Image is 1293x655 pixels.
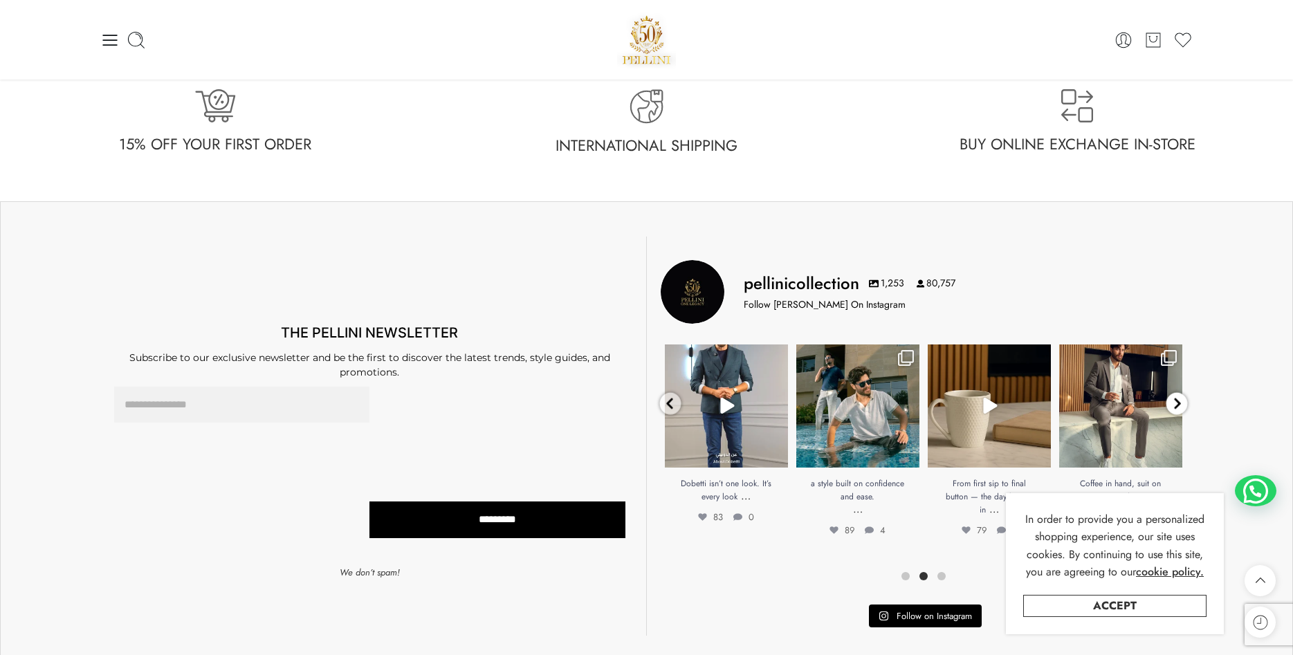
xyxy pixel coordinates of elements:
[741,488,751,504] a: …
[369,387,483,486] iframe: reCAPTCHA
[829,524,854,537] span: 89
[340,566,400,579] em: We don’t spam!
[917,277,955,290] span: 80,757
[997,524,1017,537] span: 8
[1173,30,1193,50] a: Wishlist
[853,501,863,517] a: …
[681,477,771,503] span: Dobetti isn’t one look. It’s every look
[661,260,1186,324] a: Pellini Collection pellinicollection 1,253 80,757 Follow [PERSON_NAME] On Instagram
[962,524,987,537] span: 79
[698,510,723,524] span: 83
[879,611,889,621] svg: Instagram
[733,510,754,524] span: 0
[556,134,737,156] span: International Shipping
[617,10,677,69] img: Pellini
[865,524,886,537] span: 4
[946,477,1033,516] span: From first sip to final button — the day begins in
[960,133,1195,155] span: Buy Online Exchange In-store
[119,133,311,155] span: 15% off your first order
[1144,30,1163,50] a: Cart
[1143,488,1153,504] a: …
[1114,30,1133,50] a: Login / Register
[744,297,906,312] p: Follow [PERSON_NAME] On Instagram
[989,501,999,517] a: …
[1023,595,1207,617] a: Accept
[744,272,859,295] h3: pellinicollection
[617,10,677,69] a: Pellini -
[869,277,904,290] span: 1,253
[811,477,904,503] span: a style built on confidence and ease.
[1136,563,1204,581] a: cookie policy.
[869,605,982,628] a: Instagram Follow on Instagram
[281,324,458,341] span: THE PELLINI NEWSLETTER
[897,609,972,622] span: Follow on Instagram
[114,387,370,423] input: Email Address *
[129,351,610,378] span: Subscribe to our exclusive newsletter and be the first to discover the latest trends, style guide...
[1080,477,1161,503] span: Coffee in hand, suit on point, mindset
[1025,511,1204,580] span: In order to provide you a personalized shopping experience, our site uses cookies. By continuing ...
